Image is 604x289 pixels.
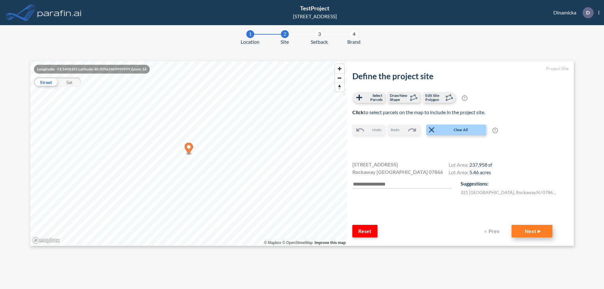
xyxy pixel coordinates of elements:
span: Select Parcels [364,93,383,102]
h5: Project Site [352,66,569,71]
span: ? [492,128,498,133]
div: Dinamicka [544,7,599,18]
h4: Lot Area: [449,162,492,169]
span: Location [241,38,260,46]
div: [STREET_ADDRESS] [293,13,337,20]
span: Draw New Shape [390,93,408,102]
a: Improve this map [315,241,346,245]
button: Undo [352,125,385,135]
span: 237,958 sf [469,162,492,168]
canvas: Map [30,61,347,246]
div: Sat [58,77,81,87]
div: 1 [246,30,254,38]
span: Redo [391,127,400,133]
button: Zoom out [335,73,344,82]
button: Clear All [426,125,486,135]
button: Zoom in [335,64,344,73]
span: 5.46 acres [469,169,491,175]
span: Undo [372,127,382,133]
span: [STREET_ADDRESS] [352,161,398,168]
button: Next [512,225,552,237]
p: D [586,10,590,15]
a: OpenStreetMap [282,241,313,245]
h2: Define the project site [352,71,569,81]
span: Clear All [436,127,485,133]
p: Suggestions: [461,180,569,187]
a: Mapbox homepage [32,237,60,244]
img: logo [36,6,83,19]
span: TestProject [300,5,329,12]
b: Click [352,109,364,115]
label: 321 [GEOGRAPHIC_DATA] , Rockaway , NJ 07866 , US [461,189,558,196]
span: Brand [347,38,361,46]
span: to select parcels on the map to include in the project site. [352,109,485,115]
div: Map marker [185,143,193,156]
button: Reset bearing to north [335,82,344,92]
span: Reset bearing to north [335,83,344,92]
span: Site [281,38,289,46]
div: 2 [281,30,289,38]
div: Street [34,77,58,87]
h4: Lot Area: [449,169,492,177]
span: Rockaway [GEOGRAPHIC_DATA] 07866 [352,168,443,176]
div: 4 [350,30,358,38]
div: 3 [316,30,323,38]
span: ? [462,95,467,101]
button: Prev [480,225,505,237]
button: Reset [352,225,377,237]
button: Redo [388,125,420,135]
a: Mapbox [264,241,281,245]
span: Zoom out [335,74,344,82]
span: Edit Site Polygon [425,93,444,102]
div: Longitude: -74.5496101 Latitude: 40.90962469999999 Zoom: 16 [34,65,150,74]
span: Setback [311,38,328,46]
